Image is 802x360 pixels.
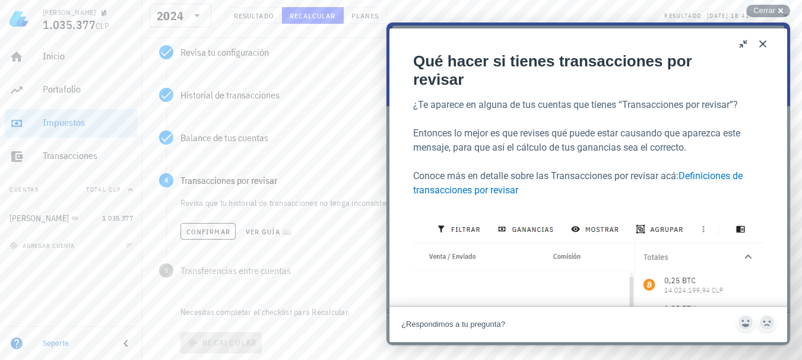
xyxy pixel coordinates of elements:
button: CuentasTotal CLP [5,176,138,204]
button: Confirmar [180,223,236,240]
span: Resultado [233,11,274,20]
div: [DATE] 18:42 [707,10,750,22]
span: 1.035.377 [102,214,133,222]
span: CLP [96,21,109,31]
div: Balance de tus cuentas [180,133,785,142]
div: Resultado:[DATE] 18:42 [657,4,800,27]
button: Resultado [226,7,282,24]
img: LedgiFi [9,9,28,28]
button: Send feedback: Sí. For "¿Respondimos a tu pregunta?" [351,292,367,308]
button: Recalcular [282,7,344,24]
div: Transacciones [43,150,133,161]
a: [PERSON_NAME] 1.035.377 [5,204,138,232]
a: Impuestos [5,109,138,138]
a: Transacciones [5,142,138,171]
span: ¿Respondimos a tu pregunta? [15,297,119,306]
a: Inicio [5,43,138,71]
p: Revisa que tu historial de transacciones no tenga inconsistencias. [180,197,785,209]
span: agregar cuenta [12,242,75,250]
span: Planes [351,11,379,20]
span: Cerrar [753,6,775,15]
iframe: Help Scout Beacon - Live Chat, Contact Form, and Knowledge Base [386,23,790,345]
div: Transacciones por revisar [180,176,785,185]
div: Portafolio [43,84,133,95]
span: Ver guía 📖 [245,227,293,236]
p: Necesitas completar el checklist para Recalcular. [178,306,795,318]
span: Confirmar [186,227,230,236]
div: 2024 [150,4,211,27]
span: 5 [159,263,173,278]
div: Resultado: [664,8,707,23]
div: ¿Respondimos a tu pregunta? [15,296,351,308]
div: Revisa tu configuración [180,47,785,57]
span: Recalcular [289,11,336,20]
div: Inicio [43,50,133,62]
span: 4 [159,173,173,187]
button: Cerrar [746,5,790,17]
div: 2024 [157,10,183,22]
div: Soporte [43,339,109,348]
a: Portafolio [5,76,138,104]
span: Total CLP [86,186,121,193]
button: agregar cuenta [7,240,80,251]
div: Transferencias entre cuentas [180,266,785,275]
button: Send feedback: No. For "¿Respondimos a tu pregunta?" [372,292,389,308]
div: [PERSON_NAME] [43,8,96,17]
div: [PERSON_NAME] [9,214,69,224]
span: 1.035.377 [43,17,96,33]
div: Historial de transacciones [180,90,785,100]
button: Planes [344,7,387,24]
div: Impuestos [43,117,133,128]
div: Article feedback [3,284,401,320]
button: Ver guía 📖 [240,223,297,240]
